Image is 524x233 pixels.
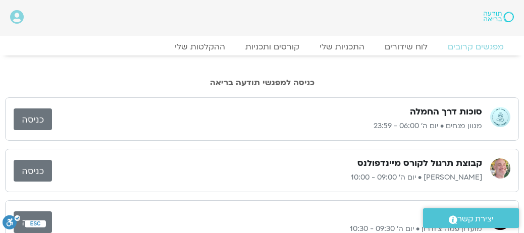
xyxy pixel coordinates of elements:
[490,158,510,179] img: רון אלון
[14,211,52,233] a: כניסה
[165,42,235,52] a: ההקלטות שלי
[309,42,375,52] a: התכניות שלי
[410,106,482,118] h3: סוכות דרך החמלה
[357,157,482,169] h3: קבוצת תרגול לקורס מיינדפולנס
[14,108,52,130] a: כניסה
[423,208,519,228] a: יצירת קשר
[52,120,482,132] p: מגוון מנחים • יום ה׳ 06:00 - 23:59
[438,42,514,52] a: מפגשים קרובים
[52,171,482,184] p: [PERSON_NAME] • יום ה׳ 09:00 - 10:00
[5,78,519,87] h2: כניסה למפגשי תודעה בריאה
[235,42,309,52] a: קורסים ותכניות
[490,107,510,127] img: מגוון מנחים
[14,160,52,182] a: כניסה
[375,42,438,52] a: לוח שידורים
[10,42,514,52] nav: Menu
[457,212,494,226] span: יצירת קשר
